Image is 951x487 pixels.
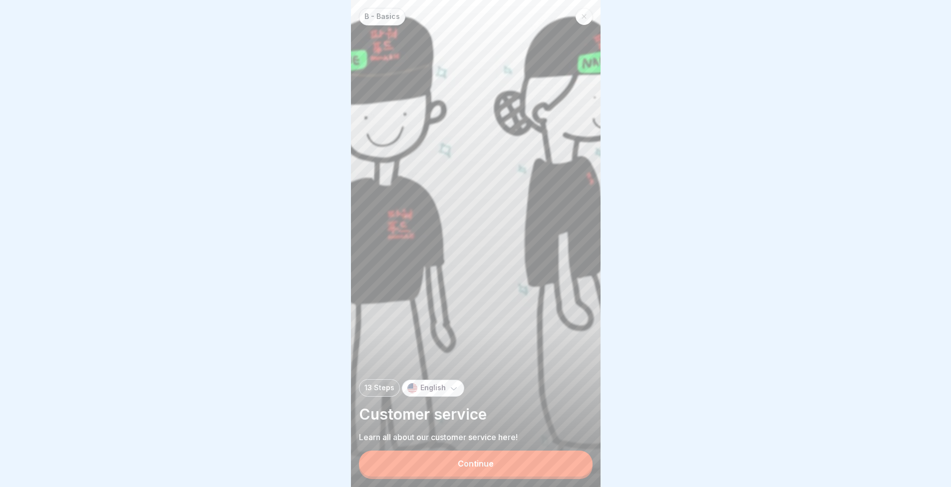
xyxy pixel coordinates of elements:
[420,384,446,392] p: English
[359,432,593,443] p: Learn all about our customer service here!
[364,12,400,21] p: B - Basics
[359,451,593,477] button: Continue
[458,459,494,468] div: Continue
[364,384,394,392] p: 13 Steps
[359,405,593,424] p: Customer service
[407,383,417,393] img: us.svg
